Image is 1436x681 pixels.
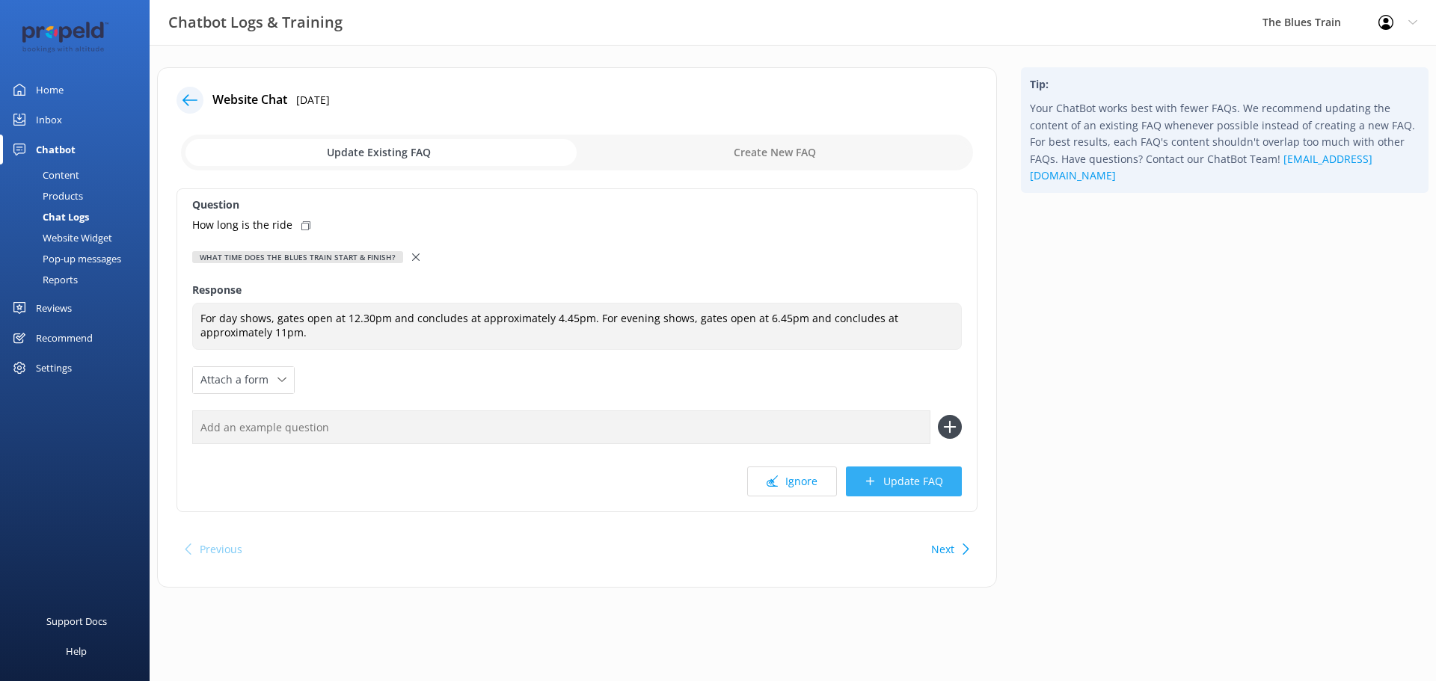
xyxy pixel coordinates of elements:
span: Attach a form [200,372,277,388]
div: Settings [36,353,72,383]
a: Reports [9,269,150,290]
p: How long is the ride [192,217,292,233]
div: Reviews [36,293,72,323]
a: Website Widget [9,227,150,248]
div: Reports [9,269,78,290]
div: Pop-up messages [9,248,121,269]
img: 12-1677471078.png [22,22,108,54]
p: Your ChatBot works best with fewer FAQs. We recommend updating the content of an existing FAQ whe... [1030,100,1420,184]
div: WHAT TIME DOES THE BLUES TRAIN START & FINISH? [192,251,403,263]
h4: Website Chat [212,90,287,110]
div: Recommend [36,323,93,353]
p: [DATE] [296,92,330,108]
a: [EMAIL_ADDRESS][DOMAIN_NAME] [1030,152,1372,182]
button: Ignore [747,466,837,496]
textarea: For day shows, gates open at 12.30pm and concludes at approximately 4.45pm.​ For evening shows, g... [192,303,962,350]
div: Home [36,75,64,105]
div: Inbox [36,105,62,135]
div: Content [9,164,79,185]
a: Products [9,185,150,206]
div: Support Docs [46,606,107,636]
div: Website Widget [9,227,112,248]
div: Help [66,636,87,666]
a: Content [9,164,150,185]
div: Chat Logs [9,206,89,227]
h3: Chatbot Logs & Training [168,10,343,34]
h4: Tip: [1030,76,1420,93]
button: Update FAQ [846,466,962,496]
input: Add an example question [192,410,930,444]
label: Question [192,197,962,213]
a: Chat Logs [9,206,150,227]
a: Pop-up messages [9,248,150,269]
button: Next [931,534,954,564]
div: Chatbot [36,135,76,164]
label: Response [192,282,962,298]
div: Products [9,185,83,206]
